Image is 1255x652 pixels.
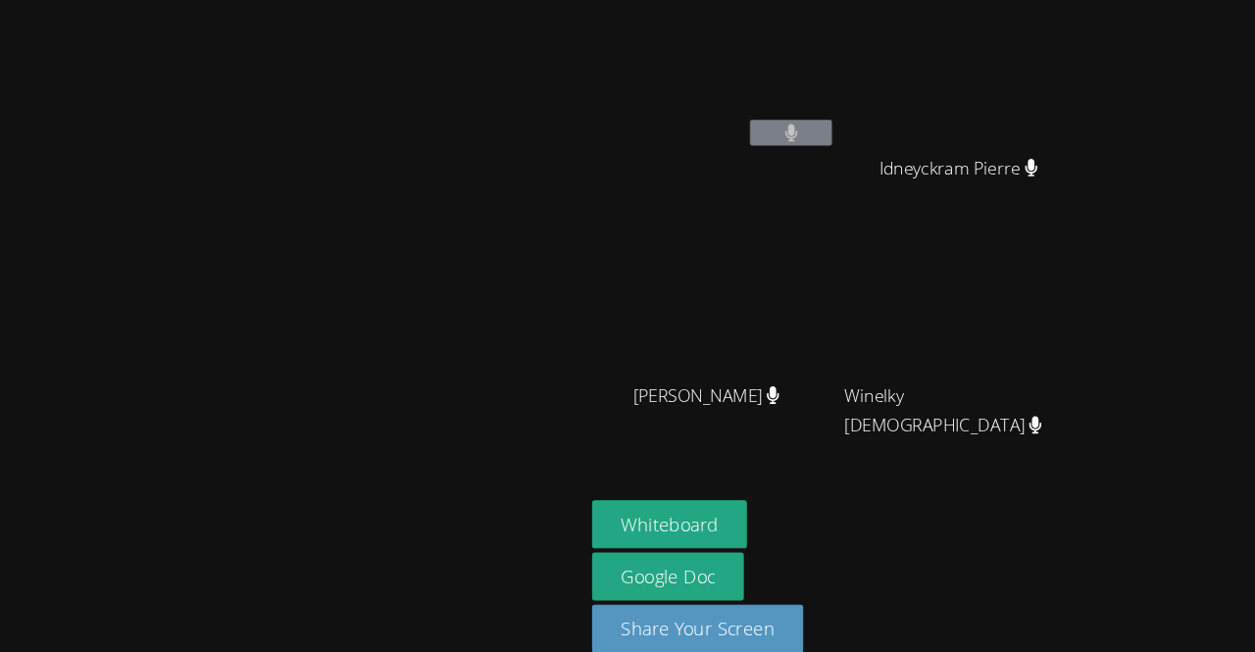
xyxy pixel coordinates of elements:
[621,478,769,525] button: Whiteboard
[862,365,1079,422] span: Winelky [DEMOGRAPHIC_DATA]
[621,578,823,625] button: Share Your Screen
[895,147,1047,176] span: Idneyckram Pierre
[621,528,766,575] a: Google Doc
[660,365,800,393] span: [PERSON_NAME]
